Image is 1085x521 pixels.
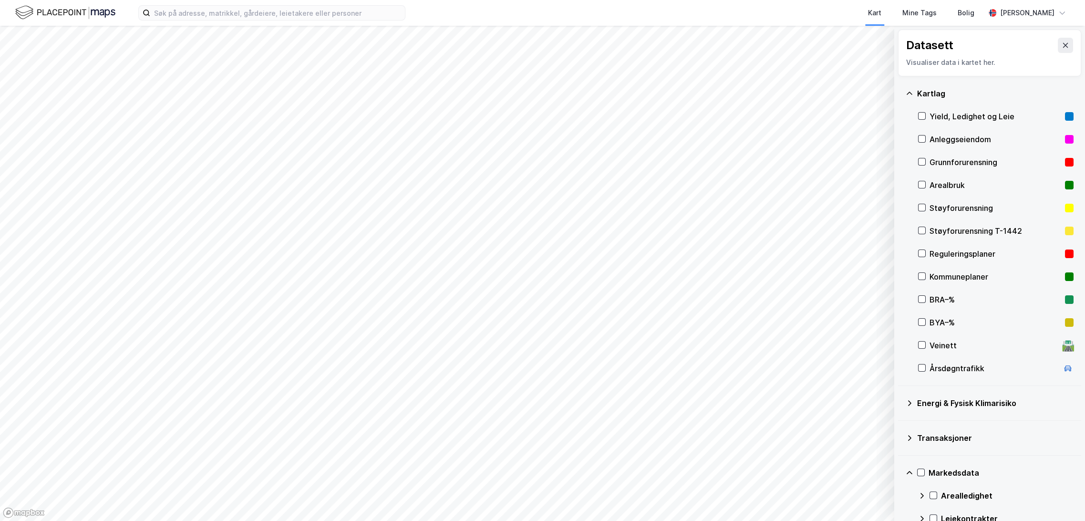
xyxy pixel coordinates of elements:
[930,179,1061,191] div: Arealbruk
[15,4,115,21] img: logo.f888ab2527a4732fd821a326f86c7f29.svg
[958,7,974,19] div: Bolig
[906,38,953,53] div: Datasett
[1037,475,1085,521] div: Kontrollprogram for chat
[1000,7,1054,19] div: [PERSON_NAME]
[917,88,1074,99] div: Kartlag
[906,57,1073,68] div: Visualiser data i kartet her.
[941,490,1074,501] div: Arealledighet
[930,363,1058,374] div: Årsdøgntrafikk
[930,225,1061,237] div: Støyforurensning T-1442
[150,6,405,20] input: Søk på adresse, matrikkel, gårdeiere, leietakere eller personer
[930,156,1061,168] div: Grunnforurensning
[917,432,1074,444] div: Transaksjoner
[902,7,937,19] div: Mine Tags
[930,202,1061,214] div: Støyforurensning
[930,294,1061,305] div: BRA–%
[917,397,1074,409] div: Energi & Fysisk Klimarisiko
[929,467,1074,479] div: Markedsdata
[930,340,1058,351] div: Veinett
[930,248,1061,260] div: Reguleringsplaner
[868,7,881,19] div: Kart
[3,507,45,518] a: Mapbox homepage
[1037,475,1085,521] iframe: Chat Widget
[930,111,1061,122] div: Yield, Ledighet og Leie
[930,134,1061,145] div: Anleggseiendom
[1062,339,1075,352] div: 🛣️
[930,317,1061,328] div: BYA–%
[930,271,1061,282] div: Kommuneplaner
